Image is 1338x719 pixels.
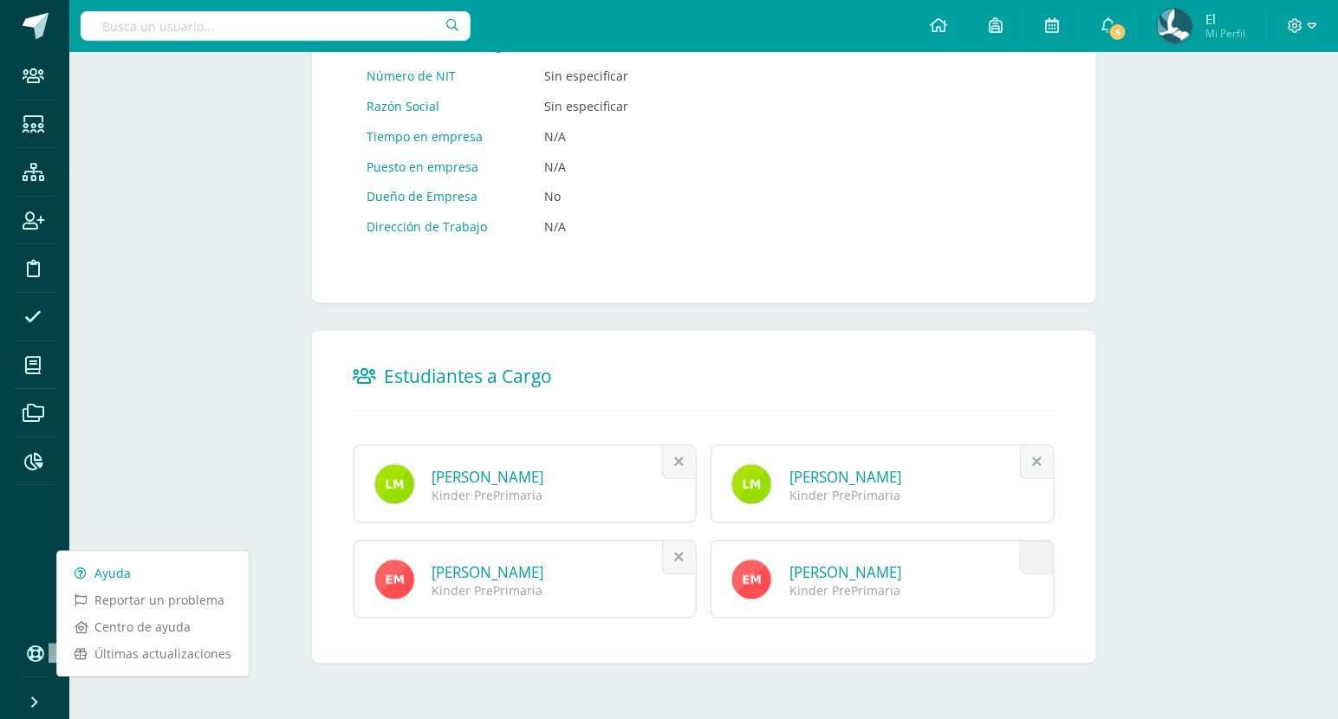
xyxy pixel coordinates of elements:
div: Kinder PrePrimaria [432,583,666,599]
div: Kinder PrePrimaria [432,488,666,504]
a: Reportar un problema [57,587,249,614]
td: Dirección de Trabajo [354,212,531,243]
span: Estudiantes a Cargo [385,365,553,389]
td: Número de NIT [354,61,531,91]
img: avatar918.png [731,560,772,600]
td: Puesto en empresa [354,152,531,182]
span: El [1205,10,1245,28]
td: Tiempo en empresa [354,121,531,152]
td: Sin especificar [531,91,643,121]
td: N/A [531,212,643,243]
a: [PERSON_NAME] [789,468,901,488]
input: Busca un usuario... [81,11,471,41]
td: N/A [531,152,643,182]
a: Ayuda [57,560,249,587]
td: Sin especificar [531,61,643,91]
img: avatar918.png [374,560,415,600]
div: Kinder PrePrimaria [789,583,1023,599]
a: [PERSON_NAME] [432,563,544,583]
img: avatar916.png [731,464,772,505]
span: 5 [1108,23,1127,42]
img: avatar916.png [374,464,415,505]
td: Dueño de Empresa [354,182,531,212]
a: [PERSON_NAME] [432,468,544,488]
div: Kinder PrePrimaria [789,488,1023,504]
span: Mi Perfil [1205,26,1245,41]
a: Últimas actualizaciones [57,641,249,668]
a: [PERSON_NAME] [789,563,901,583]
td: No [531,182,643,212]
img: aadb2f206acb1495beb7d464887e2f8d.png [1158,9,1192,43]
td: N/A [531,121,643,152]
a: Centro de ayuda [57,614,249,641]
td: Razón Social [354,91,531,121]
